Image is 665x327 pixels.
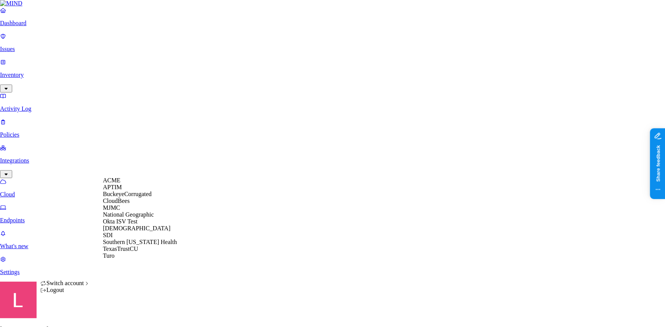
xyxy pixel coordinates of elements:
span: BuckeyeCorrugated [103,191,152,197]
span: [DEMOGRAPHIC_DATA] [103,225,170,231]
span: Southern [US_STATE] Health [103,239,177,245]
span: Okta ISV Test [103,218,138,225]
span: SDI [103,232,113,238]
span: National Geographic [103,211,154,218]
span: Turo [103,252,115,259]
span: ACME [103,177,120,183]
span: APTIM [103,184,122,190]
span: MJMC [103,204,120,211]
span: TexasTrustCU [103,246,138,252]
span: Switch account [46,280,84,286]
div: Logout [40,287,90,294]
span: CloudBees [103,198,130,204]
